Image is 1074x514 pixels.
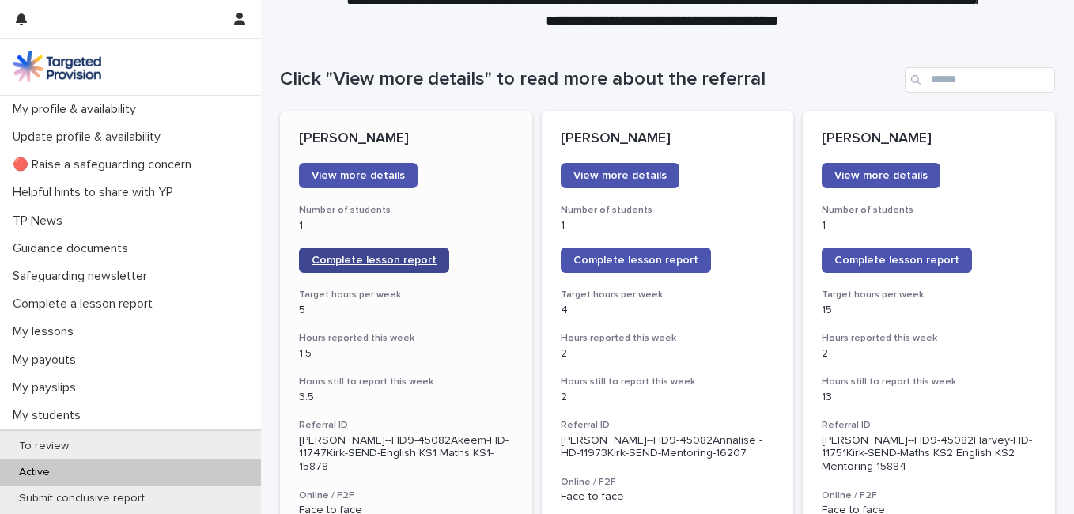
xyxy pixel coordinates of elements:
[822,376,1036,388] h3: Hours still to report this week
[6,492,157,505] p: Submit conclusive report
[6,157,204,172] p: 🔴 Raise a safeguarding concern
[299,376,513,388] h3: Hours still to report this week
[6,241,141,256] p: Guidance documents
[299,130,513,148] p: [PERSON_NAME]
[822,204,1036,217] h3: Number of students
[6,324,86,339] p: My lessons
[561,219,775,232] p: 1
[299,489,513,502] h3: Online / F2F
[822,434,1036,474] p: [PERSON_NAME]--HD9-45082Harvey-HD-11751Kirk-SEND-Maths KS2 English KS2 Mentoring-15884
[6,214,75,229] p: TP News
[6,185,186,200] p: Helpful hints to share with YP
[312,255,437,266] span: Complete lesson report
[299,219,513,232] p: 1
[834,255,959,266] span: Complete lesson report
[299,332,513,345] h3: Hours reported this week
[561,332,775,345] h3: Hours reported this week
[6,466,62,479] p: Active
[561,248,711,273] a: Complete lesson report
[822,130,1036,148] p: [PERSON_NAME]
[280,68,898,91] h1: Click "View more details" to read more about the referral
[822,489,1036,502] h3: Online / F2F
[6,297,165,312] p: Complete a lesson report
[822,304,1036,317] p: 15
[561,289,775,301] h3: Target hours per week
[299,289,513,301] h3: Target hours per week
[299,163,418,188] a: View more details
[561,163,679,188] a: View more details
[13,51,101,82] img: M5nRWzHhSzIhMunXDL62
[905,67,1055,93] input: Search
[834,170,928,181] span: View more details
[6,130,173,145] p: Update profile & availability
[299,204,513,217] h3: Number of students
[6,408,93,423] p: My students
[822,332,1036,345] h3: Hours reported this week
[561,434,775,461] p: [PERSON_NAME]--HD9-45082Annalise -HD-11973Kirk-SEND-Mentoring-16207
[822,163,940,188] a: View more details
[822,347,1036,361] p: 2
[299,248,449,273] a: Complete lesson report
[6,102,149,117] p: My profile & availability
[561,476,775,489] h3: Online / F2F
[299,391,513,404] p: 3.5
[822,419,1036,432] h3: Referral ID
[299,347,513,361] p: 1.5
[6,269,160,284] p: Safeguarding newsletter
[6,353,89,368] p: My payouts
[573,255,698,266] span: Complete lesson report
[561,204,775,217] h3: Number of students
[822,391,1036,404] p: 13
[299,434,513,474] p: [PERSON_NAME]--HD9-45082Akeem-HD-11747Kirk-SEND-English KS1 Maths KS1-15878
[561,490,775,504] p: Face to face
[822,248,972,273] a: Complete lesson report
[312,170,405,181] span: View more details
[822,219,1036,232] p: 1
[299,419,513,432] h3: Referral ID
[561,130,775,148] p: [PERSON_NAME]
[561,347,775,361] p: 2
[561,391,775,404] p: 2
[6,380,89,395] p: My payslips
[573,170,667,181] span: View more details
[6,440,81,453] p: To review
[561,376,775,388] h3: Hours still to report this week
[561,304,775,317] p: 4
[822,289,1036,301] h3: Target hours per week
[561,419,775,432] h3: Referral ID
[299,304,513,317] p: 5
